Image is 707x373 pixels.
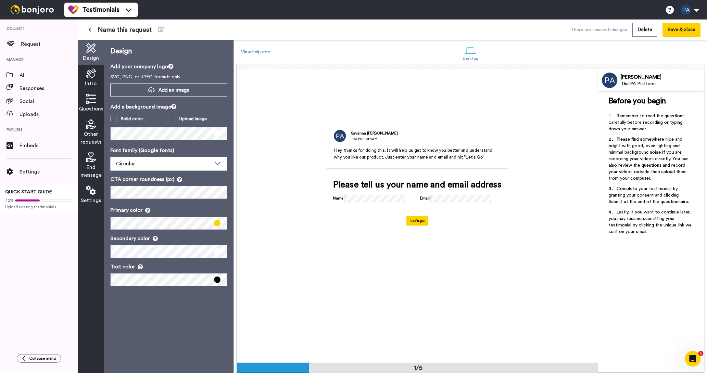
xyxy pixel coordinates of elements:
[110,103,227,111] p: Add a background image
[29,356,56,361] span: Collapse menu
[121,116,143,122] div: Solid color
[571,27,627,33] div: There are unsaved changes
[351,130,398,136] div: Savanna [PERSON_NAME]
[5,204,73,210] span: Upload existing testimonials
[663,23,701,37] button: Save & close
[19,142,78,149] span: Embeds
[333,180,502,190] div: Please tell us your name and email address
[85,80,97,87] span: Intro
[334,148,494,160] span: Hey, thanks for doing this. It will help us get to know you better and understand why you like ou...
[420,196,430,201] label: Email
[19,71,78,79] span: All
[158,87,189,94] span: Add an image
[241,50,270,54] a: View help doc
[621,81,704,87] div: The PA Platform
[81,163,102,179] span: End message
[8,5,57,14] img: bj-logo-header-white.svg
[72,197,78,203] div: Tooltip anchor
[609,186,689,204] span: Complete your testimonial by granting your consent and clicking Submit at the end of the question...
[19,168,78,176] span: Settings
[333,196,344,201] label: Name
[609,137,690,181] span: Please find somewhere nice and bright with good, even lighting and minimal background noise if yo...
[19,110,78,118] span: Uploads
[82,5,120,14] span: Testimonials
[79,105,103,113] span: Questions
[685,351,701,367] iframe: Intercom live chat
[621,74,704,80] div: [PERSON_NAME]
[110,147,227,154] p: Font family (Google fonts)
[179,116,207,122] div: Upload image
[110,63,227,71] p: Add your company logo
[81,130,101,146] span: Other requests
[116,161,135,166] span: Circular
[334,130,346,142] img: The PA Platform
[110,263,227,271] p: Text color
[110,206,227,214] p: Primary color
[83,54,99,62] span: Design
[609,210,693,234] span: Lastly, if you want to continue later, you may resume submitting your testimonial by clicking the...
[21,40,78,48] span: Request
[602,72,617,88] img: Profile Image
[463,56,478,61] div: Desktop
[17,354,61,363] button: Collapse menu
[407,216,429,226] button: Let's go
[698,351,703,356] span: 1
[110,74,227,80] p: SVG, PNG, or JPEG formats only
[19,84,78,92] span: Responses
[632,23,657,37] button: Delete
[402,364,434,373] div: 1/5
[609,97,666,105] span: Before you begin
[98,25,152,34] span: Name this request
[110,235,227,242] p: Secondary color
[68,5,79,15] img: tm-color.svg
[19,97,78,105] span: Social
[81,197,101,204] span: Settings
[609,114,686,131] span: Remember to read the questions carefully before recording or typing down your answer.
[5,198,14,203] span: 42%
[110,84,227,96] button: Add an image
[351,137,398,142] div: The PA Platform
[110,46,227,56] p: Design
[110,175,227,183] p: CTA corner roundness (px)
[460,42,481,64] a: Desktop
[5,190,52,194] span: QUICK START GUIDE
